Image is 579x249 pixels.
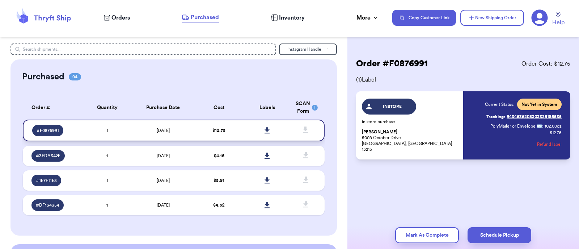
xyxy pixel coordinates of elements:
[36,153,60,159] span: # 3FDA542E
[104,13,130,22] a: Orders
[22,71,64,83] h2: Purchased
[131,96,195,120] th: Purchase Date
[296,100,316,115] div: SCAN Form
[213,203,225,207] span: $ 4.52
[214,154,224,158] span: $ 4.16
[36,178,57,183] span: # 1E7F11E8
[356,75,570,84] span: ( 1 ) Label
[486,114,505,120] span: Tracking:
[37,128,59,133] span: # F0876991
[106,178,108,183] span: 1
[106,203,108,207] span: 1
[485,101,514,107] span: Current Status:
[460,10,524,26] button: New Shipping Order
[545,123,562,129] span: 102.00 oz
[191,13,219,22] span: Purchased
[537,136,562,152] button: Refund label
[214,178,224,183] span: $ 5.91
[287,47,321,51] span: Instagram Handle
[182,13,219,22] a: Purchased
[356,58,428,70] h2: Order # F0876991
[243,96,292,120] th: Labels
[356,13,379,22] div: More
[157,128,170,133] span: [DATE]
[279,43,337,55] button: Instagram Handle
[106,154,108,158] span: 1
[111,13,130,22] span: Orders
[521,101,557,107] span: Not Yet in System
[375,104,410,109] span: INSTORE
[83,96,132,120] th: Quantity
[550,130,562,136] p: $ 12.75
[195,96,243,120] th: Cost
[157,203,170,207] span: [DATE]
[552,12,565,27] a: Help
[279,13,305,22] span: Inventory
[106,128,108,133] span: 1
[468,227,531,243] button: Schedule Pickup
[69,73,81,80] span: 04
[521,59,570,68] span: Order Cost: $ 12.75
[23,96,83,120] th: Order #
[395,227,459,243] button: Mark As Complete
[392,10,456,26] button: Copy Customer Link
[157,154,170,158] span: [DATE]
[486,111,562,123] a: Tracking:9434636208303325185535
[362,129,459,152] p: 5008 October Drive [GEOGRAPHIC_DATA], [GEOGRAPHIC_DATA] 13215
[10,43,276,55] input: Search shipments...
[490,124,542,128] span: PolyMailer or Envelope ✉️
[362,129,397,135] span: [PERSON_NAME]
[552,18,565,27] span: Help
[362,119,459,125] p: in store purchase
[271,13,305,22] a: Inventory
[542,123,543,129] span: :
[157,178,170,183] span: [DATE]
[212,128,225,133] span: $ 12.75
[36,202,59,208] span: # DF134354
